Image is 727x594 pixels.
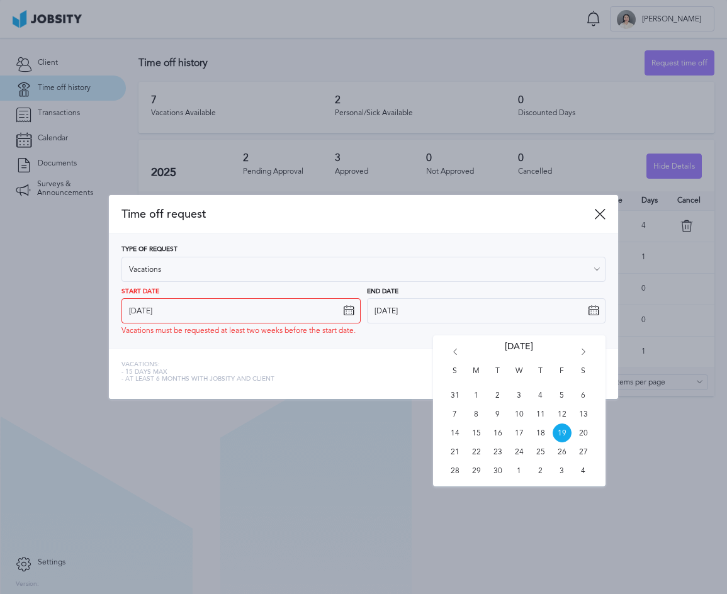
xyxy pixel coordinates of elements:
span: Sun Sep 21 2025 [446,442,465,461]
span: Fri Sep 12 2025 [553,405,572,423]
span: Wed Sep 24 2025 [510,442,529,461]
span: Sat Sep 13 2025 [574,405,593,423]
span: Start Date [121,288,159,296]
span: Thu Sep 18 2025 [531,423,550,442]
span: Mon Sep 08 2025 [467,405,486,423]
span: Sat Sep 20 2025 [574,423,593,442]
span: Wed Oct 01 2025 [510,461,529,480]
span: Sat Sep 27 2025 [574,442,593,461]
span: Vacations must be requested at least two weeks before the start date. [121,327,356,335]
span: Sun Sep 07 2025 [446,405,465,423]
span: [DATE] [505,342,533,367]
span: Wed Sep 10 2025 [510,405,529,423]
span: W [510,367,529,386]
span: Thu Sep 11 2025 [531,405,550,423]
span: Fri Sep 26 2025 [553,442,572,461]
span: Mon Sep 29 2025 [467,461,486,480]
span: Type of Request [121,246,178,254]
i: Go back 1 month [449,349,461,360]
span: Tue Sep 02 2025 [488,386,507,405]
span: Fri Sep 05 2025 [553,386,572,405]
span: M [467,367,486,386]
span: Vacations: [121,361,274,369]
span: S [574,367,593,386]
span: Fri Oct 03 2025 [553,461,572,480]
span: Tue Sep 16 2025 [488,423,507,442]
i: Go forward 1 month [578,349,589,360]
span: F [553,367,572,386]
span: Tue Sep 23 2025 [488,442,507,461]
span: Tue Sep 30 2025 [488,461,507,480]
span: Sun Aug 31 2025 [446,386,465,405]
span: Sat Oct 04 2025 [574,461,593,480]
span: Thu Sep 04 2025 [531,386,550,405]
span: Thu Sep 25 2025 [531,442,550,461]
span: T [531,367,550,386]
span: T [488,367,507,386]
span: Time off request [121,208,594,221]
span: Mon Sep 15 2025 [467,423,486,442]
span: Mon Sep 22 2025 [467,442,486,461]
span: S [446,367,465,386]
span: Sat Sep 06 2025 [574,386,593,405]
span: Wed Sep 17 2025 [510,423,529,442]
span: Tue Sep 09 2025 [488,405,507,423]
span: Thu Oct 02 2025 [531,461,550,480]
span: Wed Sep 03 2025 [510,386,529,405]
span: - At least 6 months with jobsity and client [121,376,274,383]
span: Fri Sep 19 2025 [553,423,572,442]
span: End Date [367,288,398,296]
span: Sun Sep 14 2025 [446,423,465,442]
span: Sun Sep 28 2025 [446,461,465,480]
span: - 15 days max [121,369,274,376]
span: Mon Sep 01 2025 [467,386,486,405]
